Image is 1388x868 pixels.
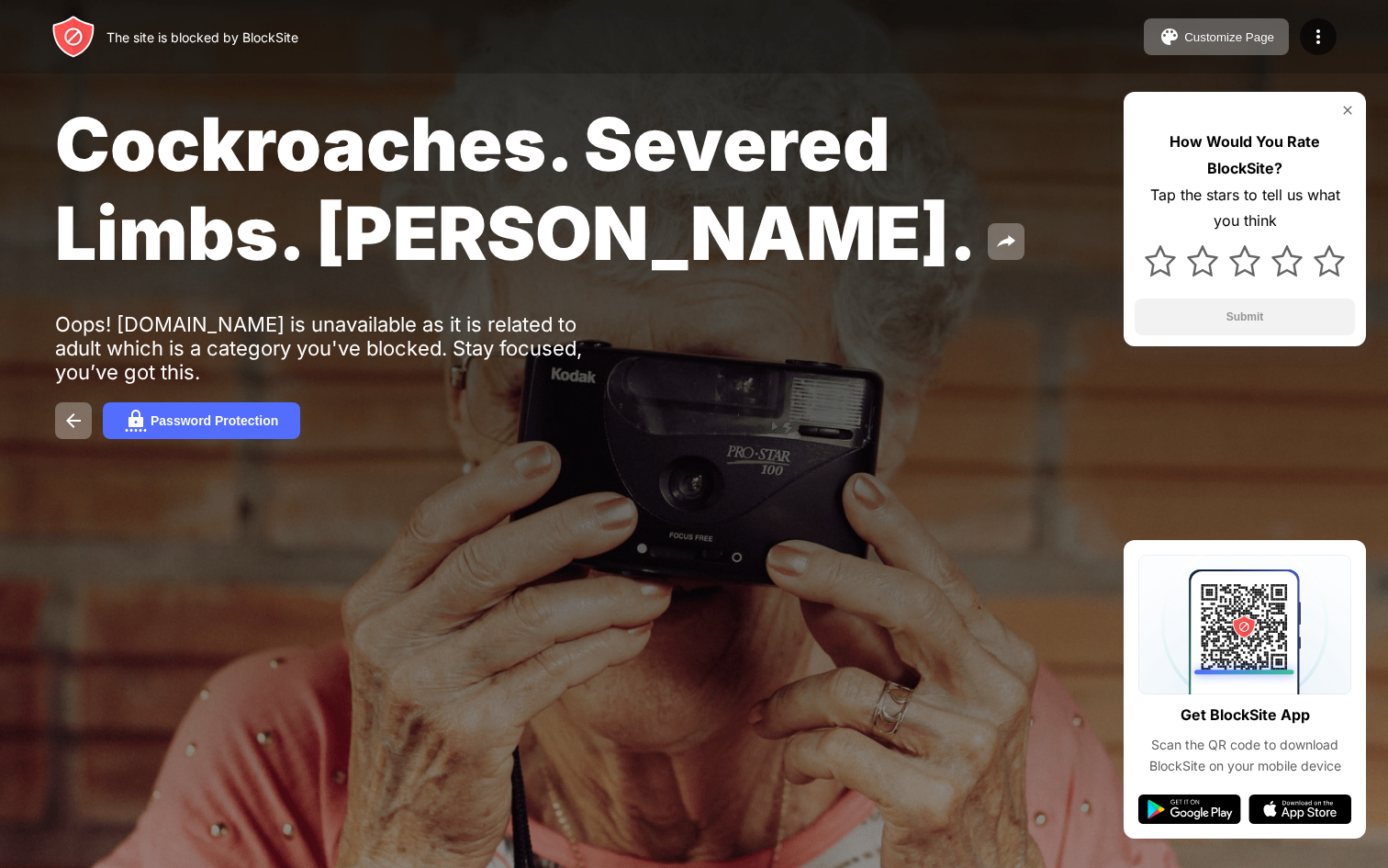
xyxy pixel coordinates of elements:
img: google-play.svg [1138,795,1241,824]
div: The site is blocked by BlockSite [106,29,298,45]
img: star.svg [1271,245,1303,276]
img: app-store.svg [1248,795,1351,824]
div: Password Protection [151,413,278,428]
div: Scan the QR code to download BlockSite on your mobile device [1138,735,1351,776]
div: How Would You Rate BlockSite? [1135,129,1355,182]
img: rate-us-close.svg [1340,103,1355,118]
button: Submit [1135,299,1355,335]
span: Cockroaches. Severed Limbs. [PERSON_NAME]. [55,99,977,277]
img: pallet.svg [1159,26,1181,48]
div: Customize Page [1184,30,1274,44]
img: back.svg [62,410,84,432]
img: star.svg [1314,245,1345,276]
button: Password Protection [103,402,300,439]
img: star.svg [1229,245,1260,276]
div: Tap the stars to tell us what you think [1135,182,1355,235]
div: Get BlockSite App [1181,702,1310,728]
img: star.svg [1145,245,1176,276]
img: header-logo.svg [51,15,95,59]
button: Customize Page [1144,18,1289,55]
img: star.svg [1187,245,1218,276]
img: password.svg [125,410,147,432]
img: qrcode.svg [1138,555,1351,694]
img: menu-icon.svg [1307,26,1329,48]
div: Oops! [DOMAIN_NAME] is unavailable as it is related to adult which is a category you've blocked. ... [55,312,622,384]
img: share.svg [995,231,1017,253]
